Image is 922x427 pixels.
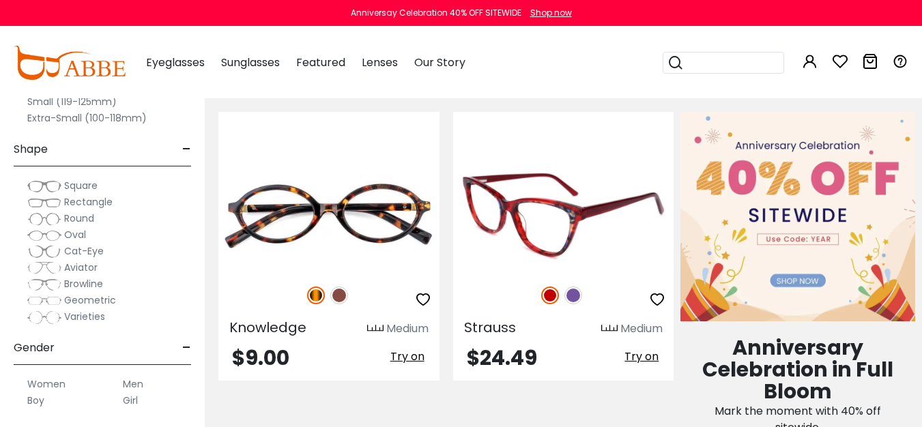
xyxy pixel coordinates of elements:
[146,55,205,70] span: Eyeglasses
[14,332,55,364] span: Gender
[182,332,191,364] span: -
[14,46,126,80] img: abbeglasses.com
[123,376,143,392] label: Men
[530,7,572,19] div: Shop now
[27,261,61,275] img: Aviator.png
[64,293,116,307] span: Geometric
[362,55,398,70] span: Lenses
[64,179,98,192] span: Square
[64,244,104,258] span: Cat-Eye
[27,93,117,110] label: Small (119-125mm)
[123,392,138,409] label: Girl
[64,261,98,274] span: Aviator
[680,112,915,321] img: Anniversary Celebration
[541,286,559,304] img: Red
[218,161,440,271] img: Tortoise Knowledge - Acetate ,Universal Bridge Fit
[27,245,61,259] img: Cat-Eye.png
[601,324,618,334] img: size ruler
[14,133,48,166] span: Shape
[27,310,61,325] img: Varieties.png
[182,133,191,166] span: -
[64,195,113,209] span: Rectangle
[64,310,105,323] span: Varieties
[620,321,663,337] div: Medium
[307,286,325,304] img: Tortoise
[453,161,674,271] img: Red Strauss - Acetate ,Universal Bridge Fit
[27,110,147,126] label: Extra-Small (100-118mm)
[467,343,537,372] span: $24.49
[330,286,348,304] img: Brown
[620,348,663,366] button: Try on
[27,179,61,193] img: Square.png
[523,7,572,18] a: Shop now
[464,318,516,337] span: Strauss
[386,348,429,366] button: Try on
[221,55,280,70] span: Sunglasses
[64,277,103,291] span: Browline
[232,343,289,372] span: $9.00
[386,321,429,337] div: Medium
[27,294,61,308] img: Geometric.png
[27,229,61,242] img: Oval.png
[390,349,424,364] span: Try on
[64,228,86,241] span: Oval
[27,392,44,409] label: Boy
[624,349,659,364] span: Try on
[27,196,61,209] img: Rectangle.png
[64,211,94,225] span: Round
[702,333,893,406] span: Anniversary Celebration in Full Bloom
[27,212,61,226] img: Round.png
[27,376,66,392] label: Women
[296,55,345,70] span: Featured
[229,318,306,337] span: Knowledge
[27,278,61,291] img: Browline.png
[351,7,521,19] div: Anniversay Celebration 40% OFF SITEWIDE
[564,286,582,304] img: Purple
[414,55,465,70] span: Our Story
[367,324,384,334] img: size ruler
